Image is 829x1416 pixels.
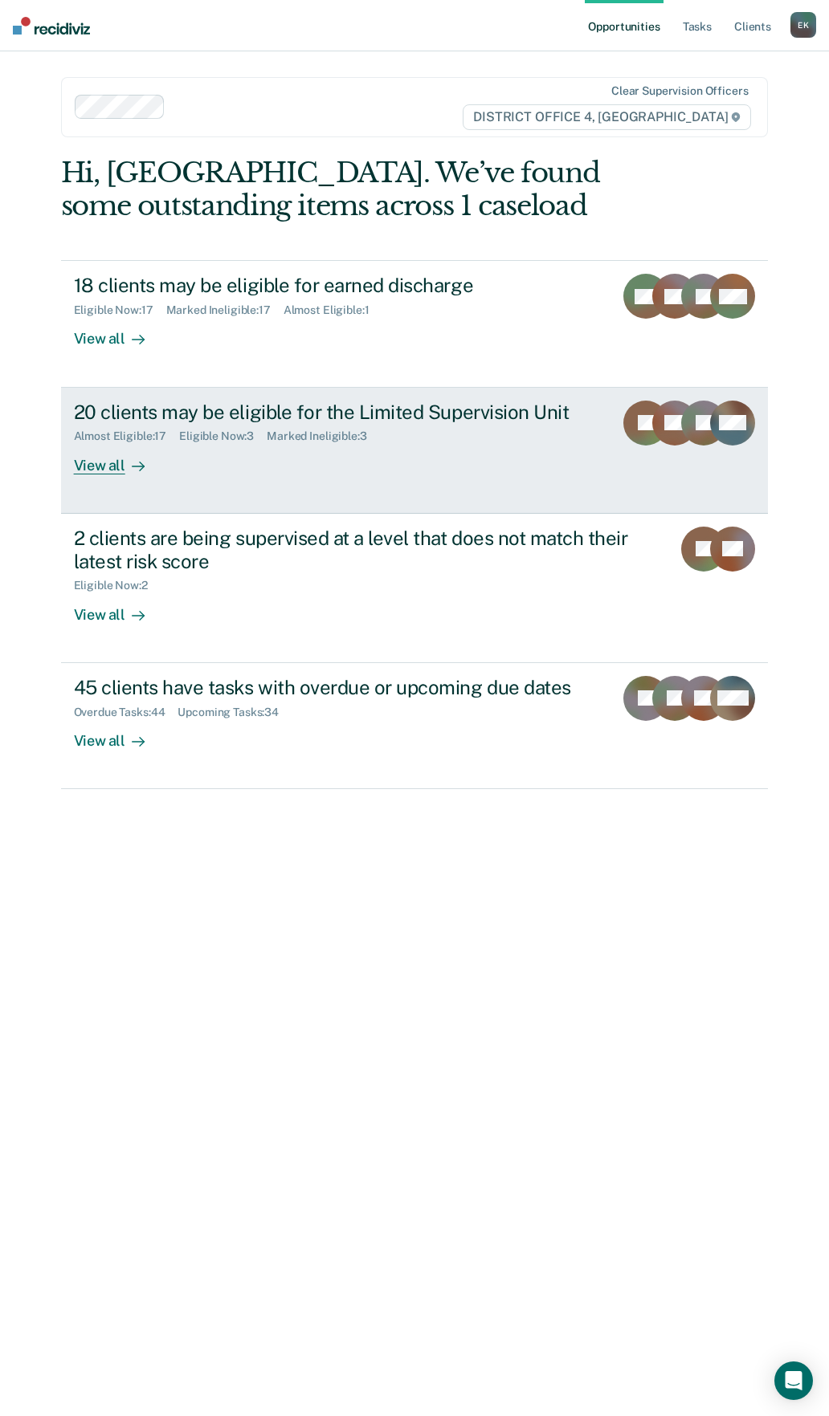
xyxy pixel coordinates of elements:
[74,401,602,424] div: 20 clients may be eligible for the Limited Supervision Unit
[611,84,748,98] div: Clear supervision officers
[74,303,166,317] div: Eligible Now : 17
[74,579,161,592] div: Eligible Now : 2
[74,718,164,750] div: View all
[790,12,816,38] div: E K
[61,663,769,789] a: 45 clients have tasks with overdue or upcoming due datesOverdue Tasks:44Upcoming Tasks:34View all
[74,429,180,443] div: Almost Eligible : 17
[179,429,267,443] div: Eligible Now : 3
[74,706,178,719] div: Overdue Tasks : 44
[463,104,751,130] span: DISTRICT OFFICE 4, [GEOGRAPHIC_DATA]
[74,676,602,699] div: 45 clients have tasks with overdue or upcoming due dates
[774,1361,813,1400] div: Open Intercom Messenger
[267,429,379,443] div: Marked Ineligible : 3
[284,303,382,317] div: Almost Eligible : 1
[790,12,816,38] button: EK
[61,260,769,387] a: 18 clients may be eligible for earned dischargeEligible Now:17Marked Ineligible:17Almost Eligible...
[166,303,284,317] div: Marked Ineligible : 17
[61,388,769,514] a: 20 clients may be eligible for the Limited Supervision UnitAlmost Eligible:17Eligible Now:3Marked...
[61,157,627,222] div: Hi, [GEOGRAPHIC_DATA]. We’ve found some outstanding items across 1 caseload
[13,17,90,35] img: Recidiviz
[61,514,769,663] a: 2 clients are being supervised at a level that does not match their latest risk scoreEligible Now...
[178,706,292,719] div: Upcoming Tasks : 34
[74,443,164,474] div: View all
[74,592,164,624] div: View all
[74,527,638,573] div: 2 clients are being supervised at a level that does not match their latest risk score
[74,317,164,348] div: View all
[74,274,602,297] div: 18 clients may be eligible for earned discharge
